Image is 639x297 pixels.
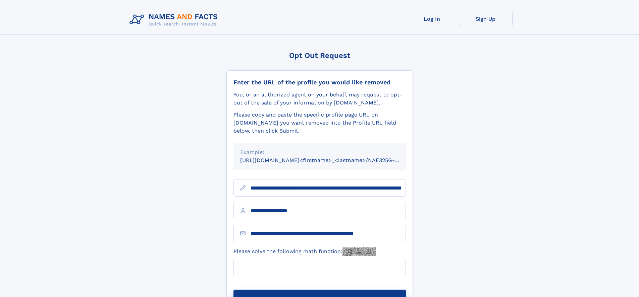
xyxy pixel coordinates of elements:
[233,91,406,107] div: You, or an authorized agent on your behalf, may request to opt-out of the sale of your informatio...
[127,11,223,29] img: Logo Names and Facts
[240,157,419,163] small: [URL][DOMAIN_NAME]<firstname>_<lastname>/NAF325G-xxxxxxxx
[233,79,406,86] div: Enter the URL of the profile you would like removed
[240,148,399,156] div: Example:
[459,11,513,27] a: Sign Up
[233,111,406,135] div: Please copy and paste the specific profile page URL on [DOMAIN_NAME] you want removed into the Pr...
[405,11,459,27] a: Log In
[226,51,413,60] div: Opt Out Request
[233,247,376,256] label: Please solve the following math function:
